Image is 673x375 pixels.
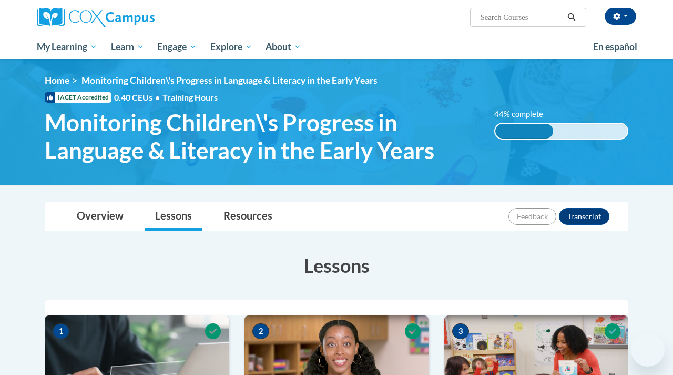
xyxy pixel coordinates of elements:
[605,8,636,25] button: Account Settings
[593,41,637,52] span: En español
[157,41,197,53] span: Engage
[37,8,226,27] a: Cox Campus
[586,36,644,58] a: En español
[266,41,301,53] span: About
[203,35,259,59] a: Explore
[213,203,283,231] a: Resources
[150,35,203,59] a: Engage
[564,11,579,24] button: Search
[145,203,202,231] a: Lessons
[162,92,218,102] span: Training Hours
[81,75,378,86] span: Monitoring Children\'s Progress in Language & Literacy in the Early Years
[480,11,564,24] input: Search Courses
[66,203,134,231] a: Overview
[559,208,609,225] button: Transcript
[37,8,155,27] img: Cox Campus
[37,41,97,53] span: My Learning
[114,92,162,103] span: 0.40 CEUs
[508,208,556,225] button: Feedback
[104,35,151,59] a: Learn
[45,252,628,279] h3: Lessons
[210,41,252,53] span: Explore
[45,108,478,164] span: Monitoring Children\'s Progress in Language & Literacy in the Early Years
[495,124,553,139] div: 44% complete
[45,75,69,86] a: Home
[29,35,644,59] div: Main menu
[494,108,555,120] label: 44% complete
[259,35,309,59] a: About
[155,92,160,102] span: •
[252,323,269,339] span: 2
[30,35,104,59] a: My Learning
[111,41,144,53] span: Learn
[452,323,469,339] span: 3
[45,92,111,103] span: IACET Accredited
[53,323,69,339] span: 1
[631,333,665,367] iframe: Button to launch messaging window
